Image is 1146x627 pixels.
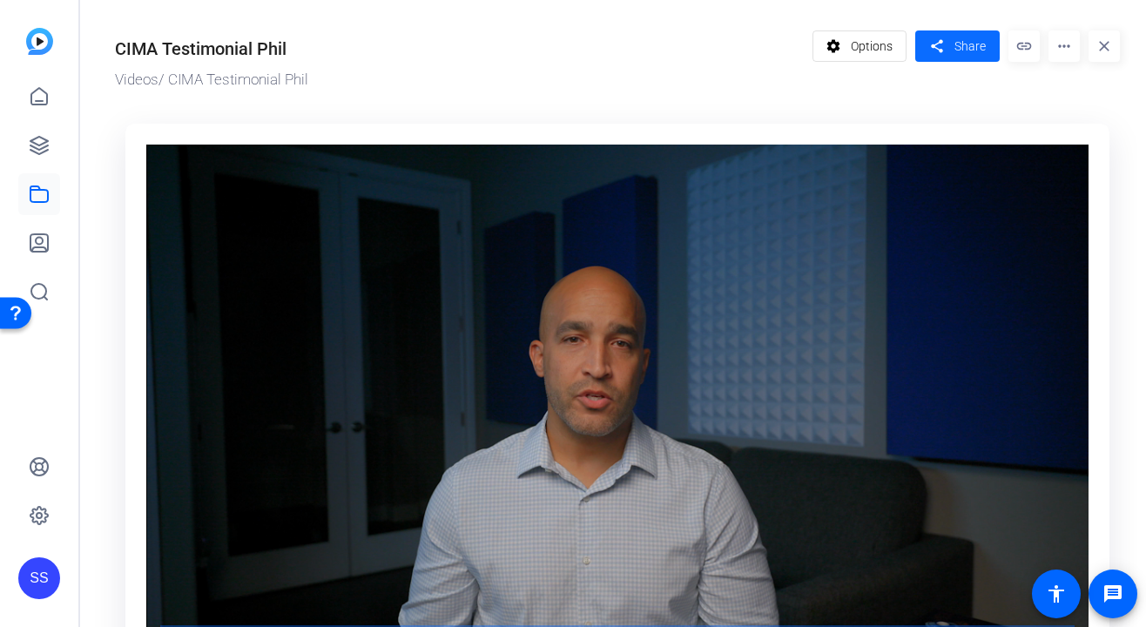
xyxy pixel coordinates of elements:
[1089,30,1120,62] mat-icon: close
[1102,583,1123,604] mat-icon: message
[954,37,986,56] span: Share
[926,35,947,58] mat-icon: share
[823,30,845,63] mat-icon: settings
[115,36,286,62] div: CIMA Testimonial Phil
[1008,30,1040,62] mat-icon: link
[115,71,158,88] a: Videos
[18,557,60,599] div: SS
[851,30,893,63] span: Options
[1048,30,1080,62] mat-icon: more_horiz
[1046,583,1067,604] mat-icon: accessibility
[115,69,804,91] div: / CIMA Testimonial Phil
[26,28,53,55] img: blue-gradient.svg
[812,30,907,62] button: Options
[915,30,1000,62] button: Share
